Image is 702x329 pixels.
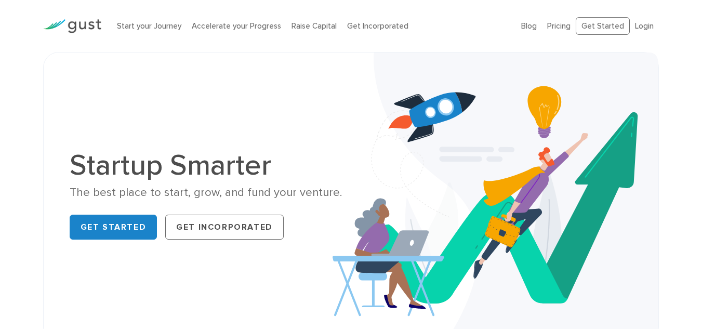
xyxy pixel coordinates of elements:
[192,21,281,31] a: Accelerate your Progress
[70,151,343,180] h1: Startup Smarter
[70,215,157,240] a: Get Started
[576,17,630,35] a: Get Started
[635,21,654,31] a: Login
[117,21,181,31] a: Start your Journey
[70,185,343,200] div: The best place to start, grow, and fund your venture.
[292,21,337,31] a: Raise Capital
[547,21,571,31] a: Pricing
[43,19,101,33] img: Gust Logo
[165,215,284,240] a: Get Incorporated
[521,21,537,31] a: Blog
[347,21,408,31] a: Get Incorporated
